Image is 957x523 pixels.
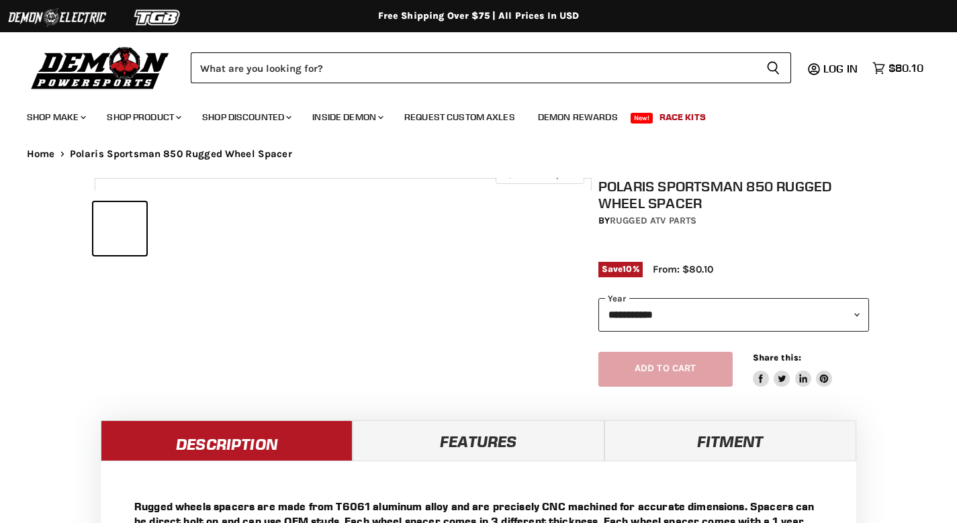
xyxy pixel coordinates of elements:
a: Rugged ATV Parts [610,215,696,226]
a: Demon Rewards [528,103,628,131]
div: by [598,213,870,228]
h1: Polaris Sportsman 850 Rugged Wheel Spacer [598,178,870,211]
img: Demon Powersports [27,44,174,91]
select: year [598,298,870,331]
button: Search [756,52,791,83]
a: Log in [817,62,866,75]
span: Log in [823,62,858,75]
a: Shop Product [97,103,189,131]
img: TGB Logo 2 [107,5,208,30]
img: Demon Electric Logo 2 [7,5,107,30]
span: Click to expand [502,169,577,179]
a: Inside Demon [302,103,392,131]
ul: Main menu [17,98,920,131]
form: Product [191,52,791,83]
input: Search [191,52,756,83]
a: Race Kits [649,103,716,131]
button: Polaris Sportsman 850 Rugged Wheel Spacer thumbnail [93,202,146,255]
a: Home [27,148,55,160]
a: Fitment [604,420,856,461]
span: New! [631,113,653,124]
span: Polaris Sportsman 850 Rugged Wheel Spacer [70,148,292,160]
span: $80.10 [888,62,923,75]
aside: Share this: [753,352,833,387]
span: Share this: [753,352,801,363]
a: Shop Make [17,103,94,131]
span: From: $80.10 [653,263,713,275]
span: Save % [598,262,643,277]
span: 10 [623,264,632,274]
a: Shop Discounted [192,103,300,131]
a: Description [101,420,353,461]
a: Request Custom Axles [394,103,525,131]
a: Features [353,420,604,461]
a: $80.10 [866,58,930,78]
